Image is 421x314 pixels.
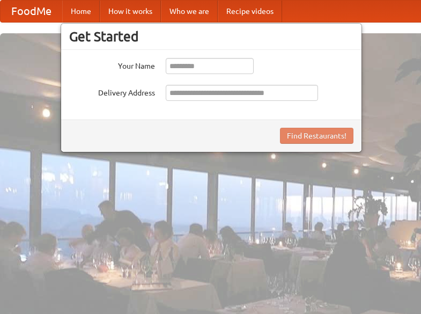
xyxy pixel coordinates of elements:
[100,1,161,22] a: How it works
[62,1,100,22] a: Home
[69,28,353,45] h3: Get Started
[280,128,353,144] button: Find Restaurants!
[161,1,218,22] a: Who we are
[69,58,155,71] label: Your Name
[69,85,155,98] label: Delivery Address
[1,1,62,22] a: FoodMe
[218,1,282,22] a: Recipe videos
